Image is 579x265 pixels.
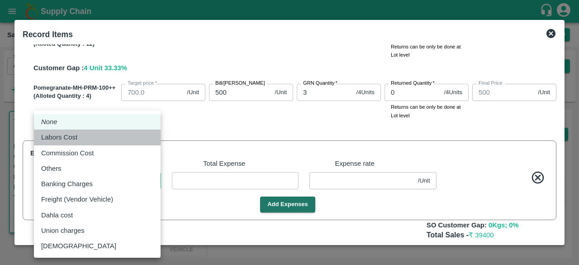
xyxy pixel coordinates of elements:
[41,164,62,173] p: Others
[41,132,77,142] p: Labors Cost
[41,194,113,204] p: Freight (Vendor Vehicle)
[41,210,73,220] p: Dahla cost
[41,179,93,189] p: Banking Charges
[41,241,116,251] p: [DEMOGRAPHIC_DATA]
[41,117,57,127] em: None
[41,226,85,236] p: Union charges
[41,148,94,158] p: Commission Cost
